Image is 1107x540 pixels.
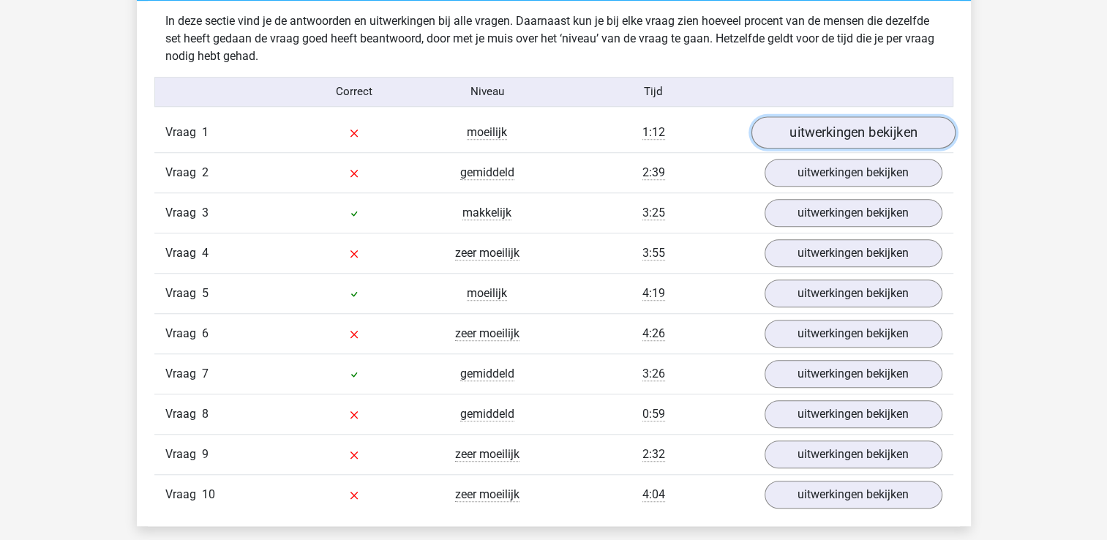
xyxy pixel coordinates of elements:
[202,286,209,300] span: 5
[165,244,202,262] span: Vraag
[165,365,202,383] span: Vraag
[462,206,511,220] span: makkelijk
[202,246,209,260] span: 4
[642,367,665,381] span: 3:26
[642,407,665,421] span: 0:59
[553,83,753,100] div: Tijd
[455,447,519,462] span: zeer moeilijk
[642,206,665,220] span: 3:25
[421,83,554,100] div: Niveau
[642,246,665,260] span: 3:55
[765,159,942,187] a: uitwerkingen bekijken
[642,487,665,502] span: 4:04
[765,360,942,388] a: uitwerkingen bekijken
[455,487,519,502] span: zeer moeilijk
[202,407,209,421] span: 8
[642,286,665,301] span: 4:19
[765,199,942,227] a: uitwerkingen bekijken
[165,204,202,222] span: Vraag
[460,165,514,180] span: gemiddeld
[165,124,202,141] span: Vraag
[165,325,202,342] span: Vraag
[642,326,665,341] span: 4:26
[765,320,942,348] a: uitwerkingen bekijken
[165,405,202,423] span: Vraag
[765,400,942,428] a: uitwerkingen bekijken
[154,12,953,65] div: In deze sectie vind je de antwoorden en uitwerkingen bij alle vragen. Daarnaast kun je bij elke v...
[642,165,665,180] span: 2:39
[165,164,202,181] span: Vraag
[202,206,209,220] span: 3
[765,280,942,307] a: uitwerkingen bekijken
[751,116,955,149] a: uitwerkingen bekijken
[202,125,209,139] span: 1
[765,440,942,468] a: uitwerkingen bekijken
[642,125,665,140] span: 1:12
[460,407,514,421] span: gemiddeld
[202,367,209,380] span: 7
[467,286,507,301] span: moeilijk
[165,285,202,302] span: Vraag
[202,447,209,461] span: 9
[202,487,215,501] span: 10
[765,239,942,267] a: uitwerkingen bekijken
[165,446,202,463] span: Vraag
[202,165,209,179] span: 2
[202,326,209,340] span: 6
[455,326,519,341] span: zeer moeilijk
[165,486,202,503] span: Vraag
[288,83,421,100] div: Correct
[642,447,665,462] span: 2:32
[765,481,942,509] a: uitwerkingen bekijken
[455,246,519,260] span: zeer moeilijk
[460,367,514,381] span: gemiddeld
[467,125,507,140] span: moeilijk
